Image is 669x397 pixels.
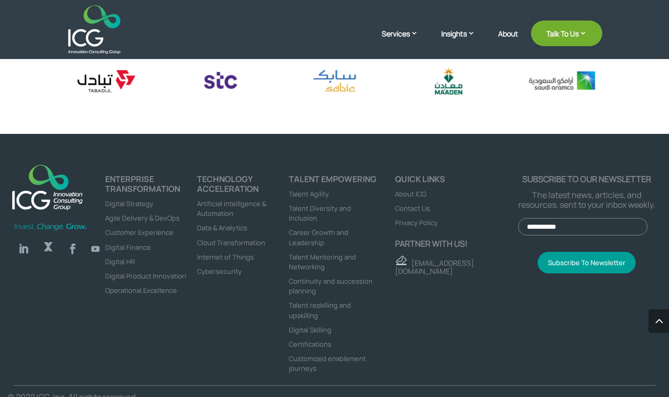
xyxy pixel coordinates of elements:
input: Human Skilling [3,325,9,332]
img: saudi aramco [522,64,602,97]
iframe: Chat Widget [493,286,669,397]
p: Subscribe to our newsletter [518,174,656,184]
a: Digital HR [105,257,135,266]
h4: ENTERPRISE TRANSFORMATION [105,174,197,198]
a: Agile Delivery & DevOps [105,213,180,223]
a: Follow on X [38,239,58,259]
a: logo_footer [7,160,88,217]
a: Follow on Youtube [87,241,104,257]
a: Data & Analytics [197,223,247,232]
a: Talent Diversity and Inclusion [289,204,351,223]
img: maaden logo [408,64,488,97]
span: Human Skilling [12,325,57,334]
a: Customer Experience [105,228,173,237]
a: Follow on LinkedIn [13,239,34,259]
input: Technology Acceleration [3,299,9,305]
a: Privacy Policy [395,218,438,227]
a: Follow on Facebook [63,239,83,259]
div: 7 / 17 [181,64,261,97]
img: email - ICG [395,255,407,266]
button: Subscribe To Newsletter [538,252,636,273]
img: Invest-Change-Grow-Green [13,223,88,232]
img: stc logo [181,64,261,97]
img: sabic logo [294,64,375,97]
a: Contact Us [395,204,430,213]
a: Talk To Us [531,21,602,46]
img: ICG [68,5,120,54]
a: Cybersecurity [197,267,242,276]
h4: Quick links [395,174,518,189]
a: Digital Strategy [105,199,153,208]
a: Talent Agility [289,189,329,198]
p: The latest news, articles, and resources, sent to your inbox weekly. [518,190,656,210]
a: Digital Finance [105,243,151,252]
input: Enterprise Transformation [3,312,9,319]
img: ICG-new logo (1) [7,160,88,215]
img: tabadul logo [67,64,147,97]
a: Talent Mentoring and Networking [289,252,356,271]
a: Internet of Things [197,252,254,262]
a: About [498,30,518,54]
span: Technology Acceleration [12,298,90,307]
a: Digital Product Innovation [105,271,186,281]
span: Enterprise Transformation [12,311,94,321]
a: Talent reskilling and upskilling [289,301,351,320]
span: Subscribe To Newsletter [548,258,625,267]
div: 6 / 17 [67,64,147,97]
h4: Talent Empowering [289,174,381,189]
p: Partner with us! [395,239,518,249]
a: About ICG [395,189,426,198]
a: Digital Skilling [289,325,331,334]
a: [EMAIL_ADDRESS][DOMAIN_NAME] [395,257,474,276]
a: Certifications [289,340,331,349]
div: 10 / 17 [522,64,602,97]
a: Services [382,28,428,54]
a: Career Growth and Leadership [289,228,348,247]
div: 8 / 17 [294,64,375,97]
a: Cloud Transformation [197,238,265,247]
a: Insights [441,28,485,54]
a: Continuity and succession planning [289,276,372,295]
h4: TECHNOLOGY ACCELERATION [197,174,289,198]
a: Operational Excellence [105,286,177,295]
div: 9 / 17 [408,64,488,97]
a: Artificial intelligence & Automation [197,199,266,218]
a: Customized enablement journeys [289,354,366,373]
